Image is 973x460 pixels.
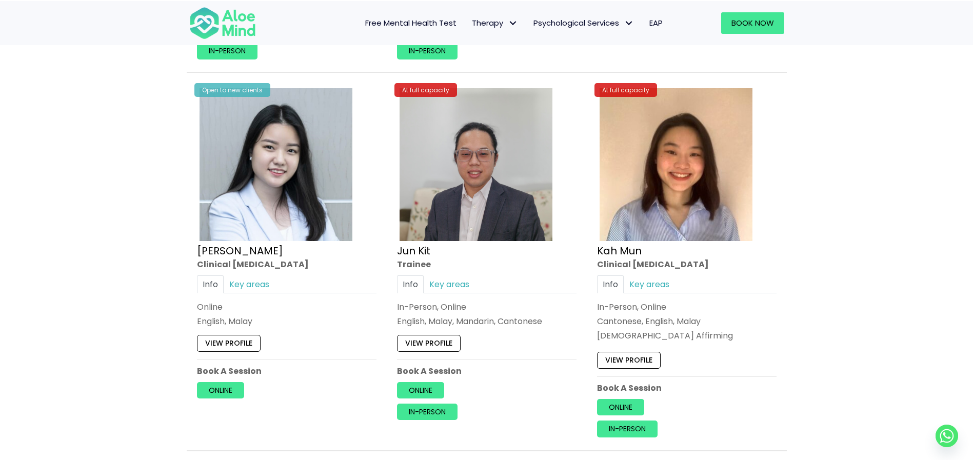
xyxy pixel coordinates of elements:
[197,43,257,59] a: In-person
[197,365,376,377] p: Book A Session
[472,17,518,28] span: Therapy
[394,83,457,97] div: At full capacity
[597,330,777,342] div: [DEMOGRAPHIC_DATA] Affirming
[197,382,244,398] a: Online
[397,258,577,270] div: Trainee
[200,88,352,241] img: Yen Li Clinical Psychologist
[597,315,777,327] p: Cantonese, English, Malay
[464,12,526,34] a: TherapyTherapy: submenu
[533,17,634,28] span: Psychological Services
[397,315,577,327] p: English, Malay, Mandarin, Cantonese
[594,83,657,97] div: At full capacity
[197,315,376,327] p: English, Malay
[197,244,283,258] a: [PERSON_NAME]
[642,12,670,34] a: EAP
[506,15,521,30] span: Therapy: submenu
[597,382,777,394] p: Book A Session
[365,17,456,28] span: Free Mental Health Test
[194,83,270,97] div: Open to new clients
[197,335,261,351] a: View profile
[397,244,430,258] a: Jun Kit
[597,352,661,369] a: View profile
[397,275,424,293] a: Info
[597,244,642,258] a: Kah Mun
[597,399,644,415] a: Online
[597,275,624,293] a: Info
[224,275,275,293] a: Key areas
[731,17,774,28] span: Book Now
[197,301,376,313] div: Online
[397,335,461,351] a: View profile
[189,6,256,40] img: Aloe mind Logo
[649,17,663,28] span: EAP
[597,421,658,437] a: In-person
[197,258,376,270] div: Clinical [MEDICAL_DATA]
[936,425,958,447] a: Whatsapp
[269,12,670,34] nav: Menu
[424,275,475,293] a: Key areas
[197,275,224,293] a: Info
[397,382,444,398] a: Online
[400,88,552,241] img: Jun Kit Trainee
[721,12,784,34] a: Book Now
[597,258,777,270] div: Clinical [MEDICAL_DATA]
[600,88,752,241] img: Kah Mun-profile-crop-300×300
[397,404,458,420] a: In-person
[624,275,675,293] a: Key areas
[622,15,637,30] span: Psychological Services: submenu
[397,301,577,313] div: In-Person, Online
[397,43,458,59] a: In-person
[358,12,464,34] a: Free Mental Health Test
[397,365,577,377] p: Book A Session
[526,12,642,34] a: Psychological ServicesPsychological Services: submenu
[597,301,777,313] div: In-Person, Online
